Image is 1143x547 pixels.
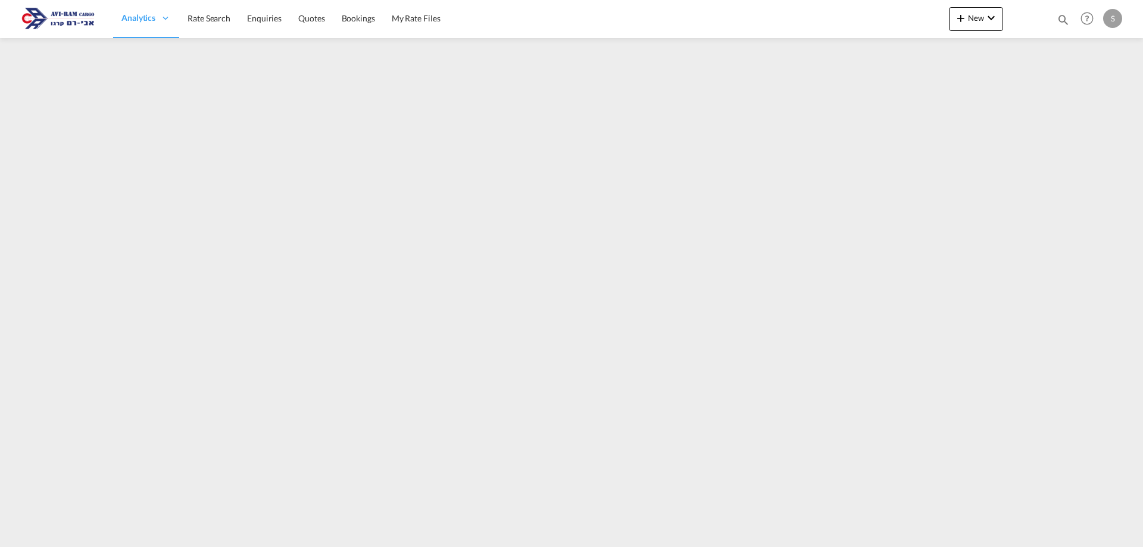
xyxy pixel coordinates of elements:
[247,13,282,23] span: Enquiries
[984,11,998,25] md-icon: icon-chevron-down
[1077,8,1097,29] span: Help
[1077,8,1103,30] div: Help
[1057,13,1070,26] md-icon: icon-magnify
[1057,13,1070,31] div: icon-magnify
[1103,9,1122,28] div: S
[298,13,324,23] span: Quotes
[392,13,441,23] span: My Rate Files
[949,7,1003,31] button: icon-plus 400-fgNewicon-chevron-down
[121,12,155,24] span: Analytics
[188,13,230,23] span: Rate Search
[954,11,968,25] md-icon: icon-plus 400-fg
[342,13,375,23] span: Bookings
[18,5,98,32] img: 166978e0a5f911edb4280f3c7a976193.png
[954,13,998,23] span: New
